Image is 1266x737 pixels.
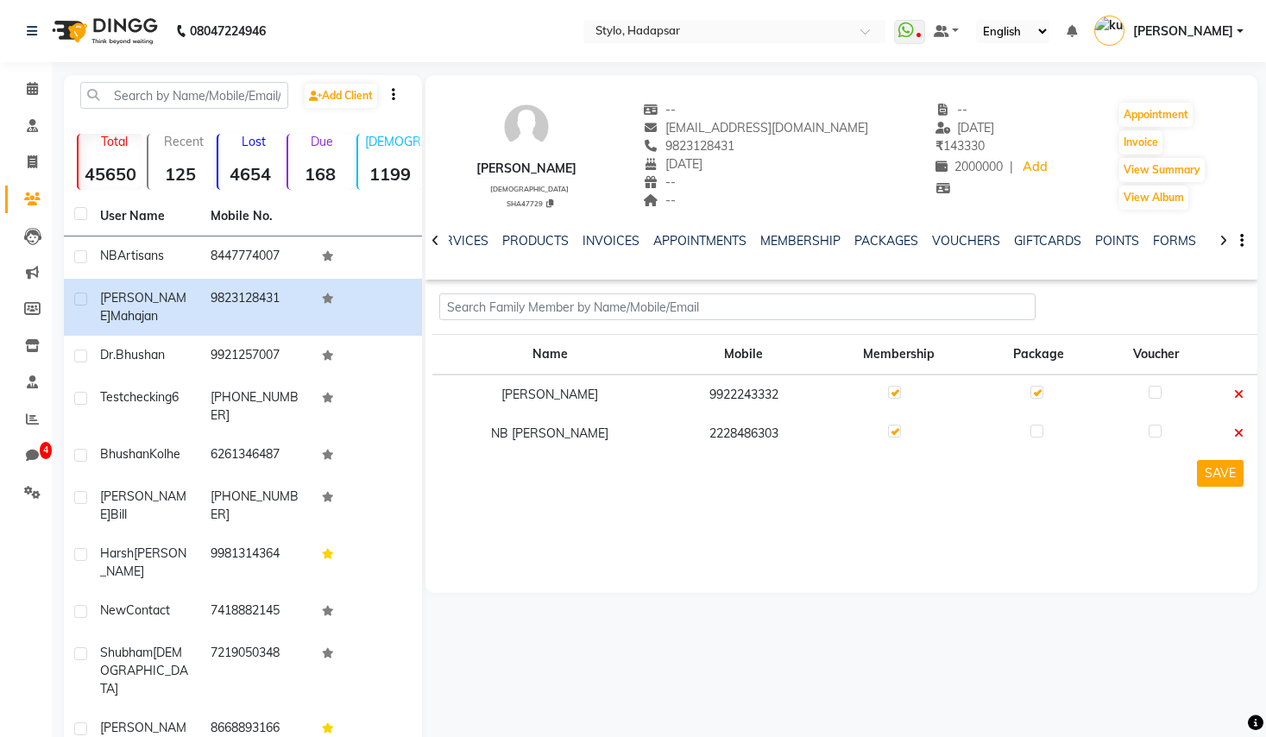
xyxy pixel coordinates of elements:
[110,308,158,324] span: mahajan
[365,134,423,149] p: [DEMOGRAPHIC_DATA]
[1119,130,1162,154] button: Invoice
[1119,158,1205,182] button: View Summary
[1133,22,1233,41] span: [PERSON_NAME]
[225,134,283,149] p: Lost
[476,160,576,178] div: [PERSON_NAME]
[200,534,311,591] td: 9981314364
[483,197,576,209] div: SHA47729
[200,477,311,534] td: [PHONE_NUMBER]
[1094,16,1124,46] img: kunal patil
[90,197,200,236] th: User Name
[432,335,668,375] th: Name
[80,82,288,109] input: Search by Name/Mobile/Email/Code
[935,138,943,154] span: ₹
[200,591,311,633] td: 7418882145
[653,233,746,249] a: APPOINTMENTS
[100,545,186,579] span: [PERSON_NAME]
[200,236,311,279] td: 8447774007
[100,290,186,324] span: [PERSON_NAME]
[1119,103,1193,127] button: Appointment
[100,488,186,522] span: [PERSON_NAME]
[935,138,985,154] span: 143330
[148,163,213,185] strong: 125
[821,335,978,375] th: Membership
[854,233,918,249] a: PACKAGES
[40,442,52,459] span: 4
[200,279,311,336] td: 9823128431
[358,163,423,185] strong: 1199
[1197,460,1244,487] button: SAVE
[116,347,165,362] span: bhushan
[1014,233,1081,249] a: GIFTCARDS
[200,633,311,709] td: 7219050348
[100,645,153,660] span: Shubham
[5,442,47,470] a: 4
[79,163,143,185] strong: 45650
[100,645,188,696] span: [DEMOGRAPHIC_DATA]
[110,507,127,522] span: bill
[200,336,311,378] td: 9921257007
[100,389,123,405] span: test
[644,138,735,154] span: 9823128431
[932,233,1000,249] a: VOUCHERS
[117,248,164,263] span: Artisans
[1099,335,1212,375] th: Voucher
[44,7,162,55] img: logo
[644,192,677,208] span: --
[155,134,213,149] p: Recent
[667,375,820,414] td: 9922243332
[123,389,179,405] span: checking6
[432,375,668,414] td: [PERSON_NAME]
[583,233,639,249] a: INVOICES
[288,163,353,185] strong: 168
[644,102,677,117] span: --
[305,84,377,108] a: Add Client
[644,120,869,135] span: [EMAIL_ADDRESS][DOMAIN_NAME]
[1010,158,1013,176] span: |
[218,163,283,185] strong: 4654
[200,435,311,477] td: 6261346487
[100,347,116,362] span: Dr.
[149,446,180,462] span: Kolhe
[935,120,995,135] span: [DATE]
[1153,233,1196,249] a: FORMS
[1020,155,1050,180] a: Add
[667,335,820,375] th: Mobile
[100,248,117,263] span: NB
[1119,186,1188,210] button: View Album
[501,101,552,153] img: avatar
[935,102,968,117] span: --
[100,545,134,561] span: Harsh
[935,159,1003,174] span: 2000000
[667,414,820,453] td: 2228486303
[760,233,841,249] a: MEMBERSHIP
[644,174,677,190] span: --
[1095,233,1139,249] a: POINTS
[490,185,569,193] span: [DEMOGRAPHIC_DATA]
[85,134,143,149] p: Total
[978,335,1099,375] th: Package
[502,233,569,249] a: PRODUCTS
[190,7,266,55] b: 08047224946
[200,197,311,236] th: Mobile No.
[430,233,488,249] a: SERVICES
[126,602,170,618] span: Contact
[100,602,126,618] span: New
[292,134,353,149] p: Due
[100,446,149,462] span: Bhushan
[644,156,703,172] span: [DATE]
[200,378,311,435] td: [PHONE_NUMBER]
[432,414,668,453] td: NB [PERSON_NAME]
[439,293,1036,320] input: Search Family Member by Name/Mobile/Email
